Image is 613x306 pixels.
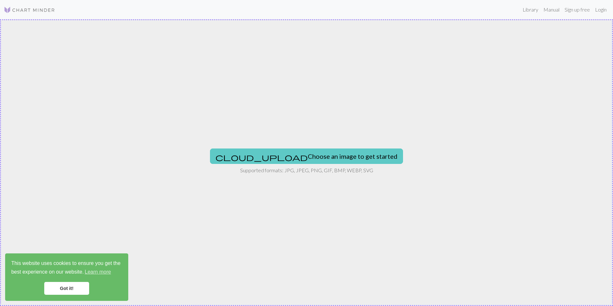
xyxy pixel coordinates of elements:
a: dismiss cookie message [44,282,89,295]
a: learn more about cookies [84,267,112,277]
a: Manual [541,3,562,16]
span: cloud_upload [215,153,308,162]
p: Supported formats: JPG, JPEG, PNG, GIF, BMP, WEBP, SVG [240,166,373,174]
a: Library [520,3,541,16]
a: Sign up free [562,3,592,16]
a: Login [592,3,609,16]
button: Choose an image to get started [210,149,403,164]
span: This website uses cookies to ensure you get the best experience on our website. [11,259,122,277]
img: Logo [4,6,55,14]
div: cookieconsent [5,253,128,301]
